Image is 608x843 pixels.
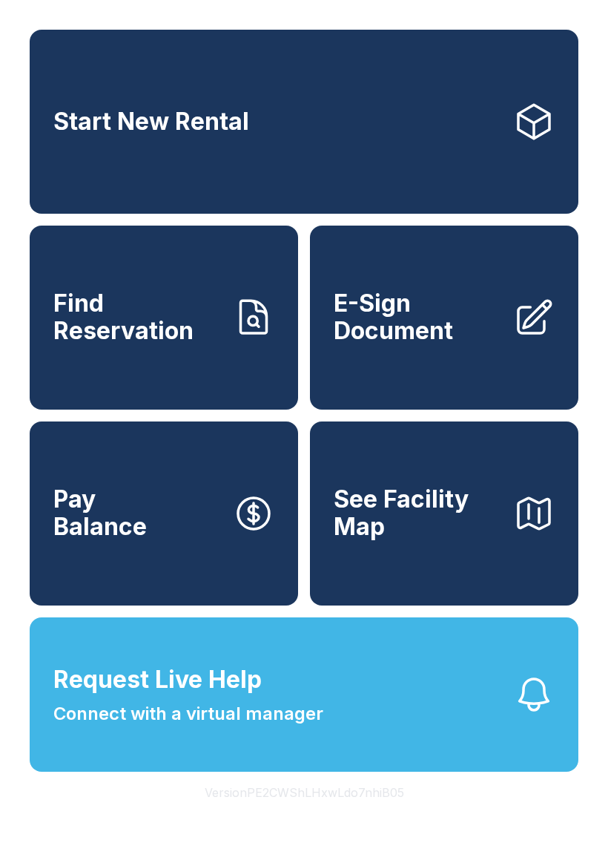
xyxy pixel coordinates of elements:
button: See Facility Map [310,421,578,606]
button: VersionPE2CWShLHxwLdo7nhiB05 [193,772,416,813]
button: Request Live HelpConnect with a virtual manager [30,617,578,772]
span: Connect with a virtual manager [53,701,323,727]
a: E-Sign Document [310,226,578,410]
span: Start New Rental [53,108,249,136]
span: Request Live Help [53,662,262,698]
a: Start New Rental [30,30,578,214]
span: See Facility Map [334,486,501,540]
a: Find Reservation [30,226,298,410]
span: E-Sign Document [334,290,501,344]
span: Find Reservation [53,290,221,344]
span: Pay Balance [53,486,147,540]
a: PayBalance [30,421,298,606]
